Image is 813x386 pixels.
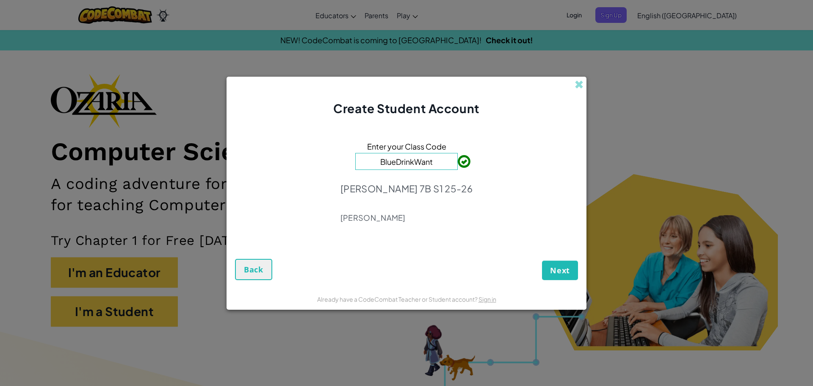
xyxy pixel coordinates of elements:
p: [PERSON_NAME] 7B S1 25-26 [340,183,473,194]
span: Create Student Account [333,101,479,116]
a: Sign in [478,295,496,303]
span: Already have a CodeCombat Teacher or Student account? [317,295,478,303]
p: [PERSON_NAME] [340,213,473,223]
span: Next [550,265,570,275]
span: Enter your Class Code [367,140,446,153]
button: Next [542,261,578,280]
button: Back [235,259,272,280]
span: Back [244,264,263,275]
